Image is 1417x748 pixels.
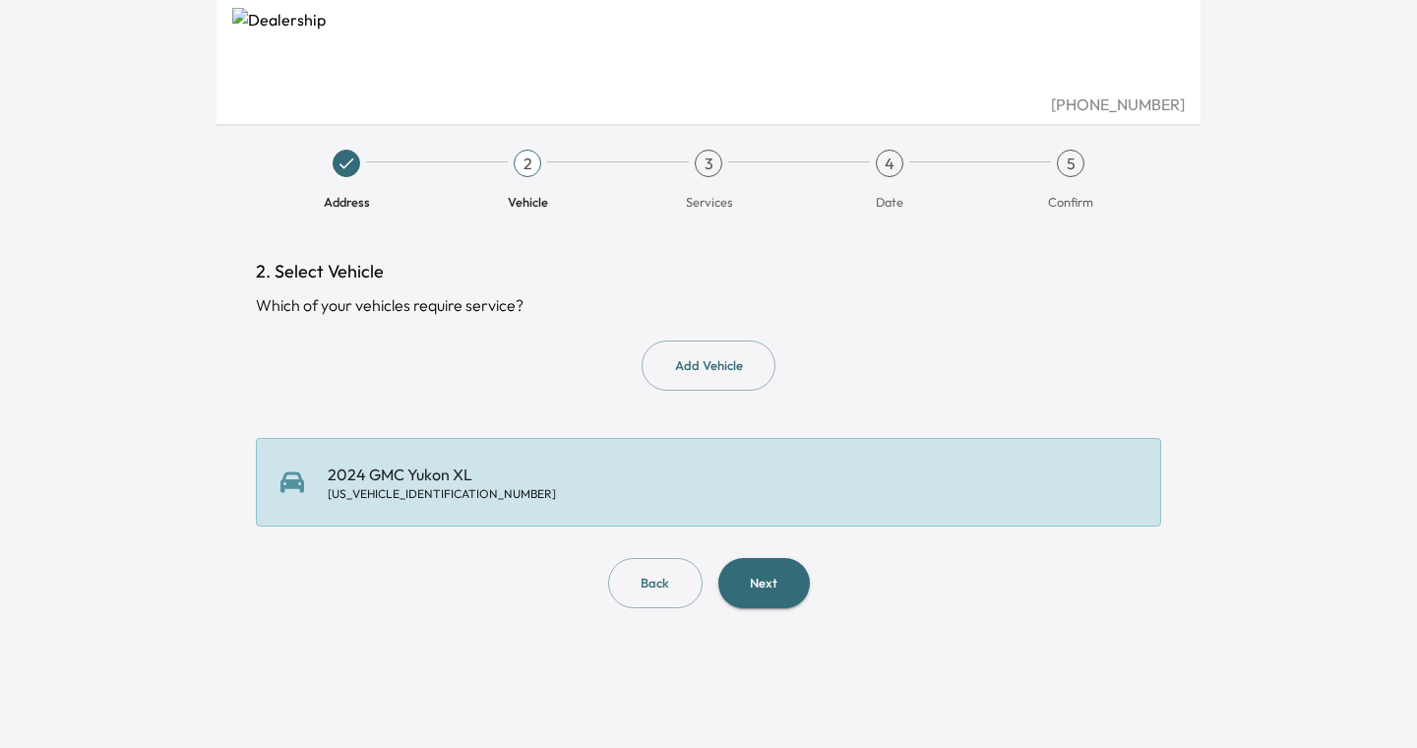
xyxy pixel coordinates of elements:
div: 5 [1057,150,1084,177]
span: Services [686,193,732,211]
div: 3 [695,150,722,177]
span: Address [324,193,370,211]
div: [PHONE_NUMBER] [232,93,1185,116]
span: Vehicle [508,193,548,211]
div: Which of your vehicles require service? [256,293,1161,317]
h1: 2. Select Vehicle [256,258,1161,285]
span: Date [876,193,903,211]
div: 2 [514,150,541,177]
span: Confirm [1048,193,1093,211]
button: Next [718,558,810,608]
div: [US_VEHICLE_IDENTIFICATION_NUMBER] [328,486,556,502]
button: Back [608,558,703,608]
button: Add Vehicle [642,341,775,391]
div: 4 [876,150,903,177]
div: 2024 GMC Yukon XL [328,463,556,502]
img: Dealership [232,8,1185,93]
